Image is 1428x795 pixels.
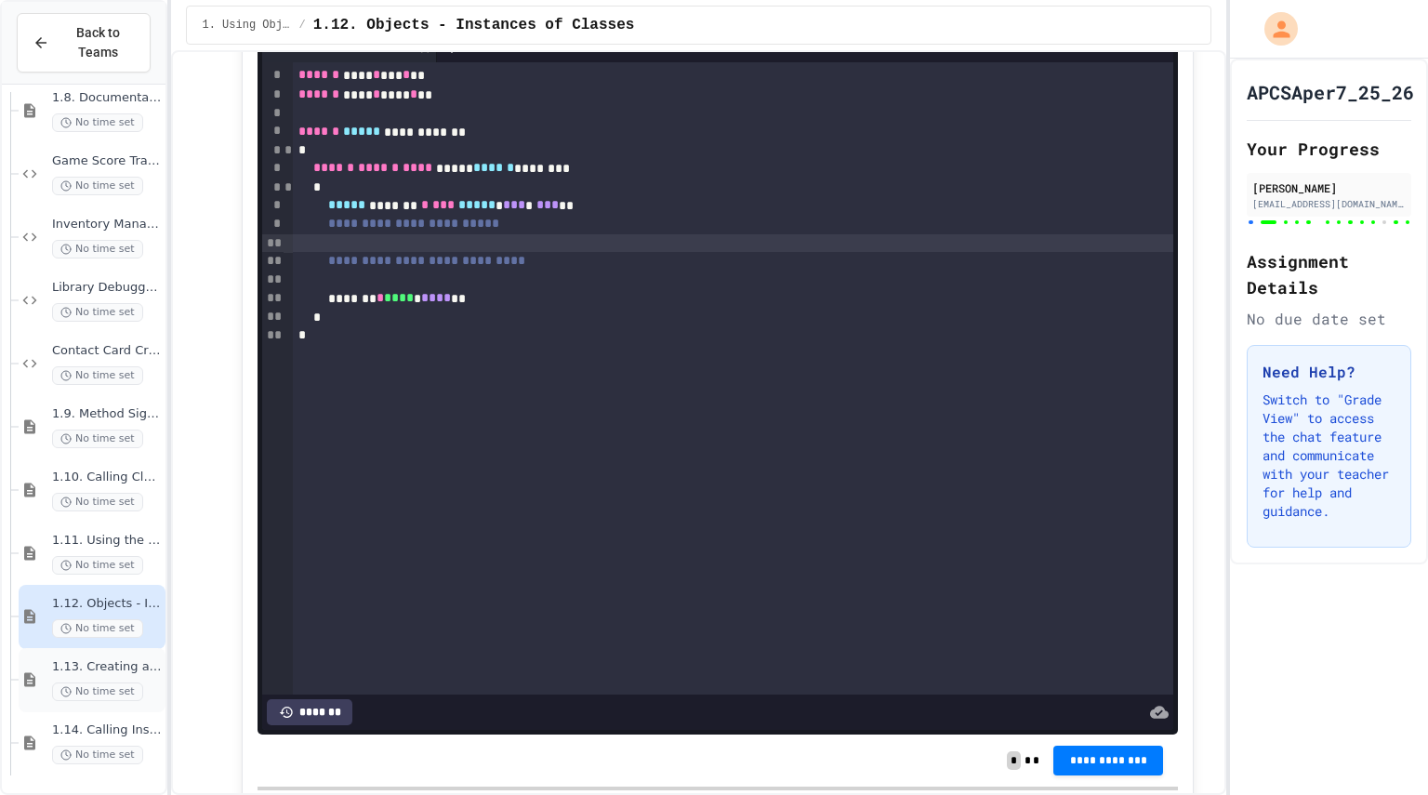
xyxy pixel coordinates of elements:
font: No time set [75,749,135,761]
font: Game Score Tracker [52,153,173,167]
font: Library Debugger Challenge [52,280,222,294]
font: No time set [75,179,135,192]
font: 1.9. Method Signatures [52,406,192,420]
span: 1.12. Objects - Instances of Classes [313,14,635,36]
font: No time set [75,685,135,697]
font: 1.10. Calling Class Methods [52,470,219,484]
span: 1. Using Objects and Methods [202,18,291,33]
font: No time set [75,622,135,634]
font: No time set [75,496,135,508]
h2: Your Progress [1247,136,1411,162]
span: Back to Teams [60,23,135,62]
font: No time set [75,306,135,318]
h2: Assignment Details [1247,248,1411,300]
span: / [298,18,305,33]
font: Contact Card Creator [52,343,180,357]
font: Inventory Management System [52,217,242,231]
p: Switch to "Grade View" to access the chat feature and communicate with your teacher for help and ... [1263,391,1395,521]
font: 1.11. Using the Math Class [52,533,214,547]
font: No time set [75,369,135,381]
font: 1.8. Documentation with Comments and Preconditions [52,90,383,104]
font: 1.12. Objects - Instances of Classes [52,596,267,610]
h3: Need Help? [1263,361,1395,383]
font: APCSAper7_25_26 [1247,80,1414,104]
font: 1.12. Objects - Instances of Classes [313,17,635,33]
font: No time set [75,559,135,571]
font: No time set [75,116,135,128]
div: [EMAIL_ADDRESS][DOMAIN_NAME] [1252,197,1406,211]
div: My Account [1245,7,1302,50]
font: 1.14. Calling Instance Methods [52,722,239,736]
font: [PERSON_NAME] [1252,180,1337,195]
div: No due date set [1247,308,1411,330]
font: 1.13. Creating and Initializing Objects: Constructors [52,659,365,673]
font: No time set [75,243,135,255]
button: Back to Teams [17,13,151,73]
font: No time set [75,432,135,444]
